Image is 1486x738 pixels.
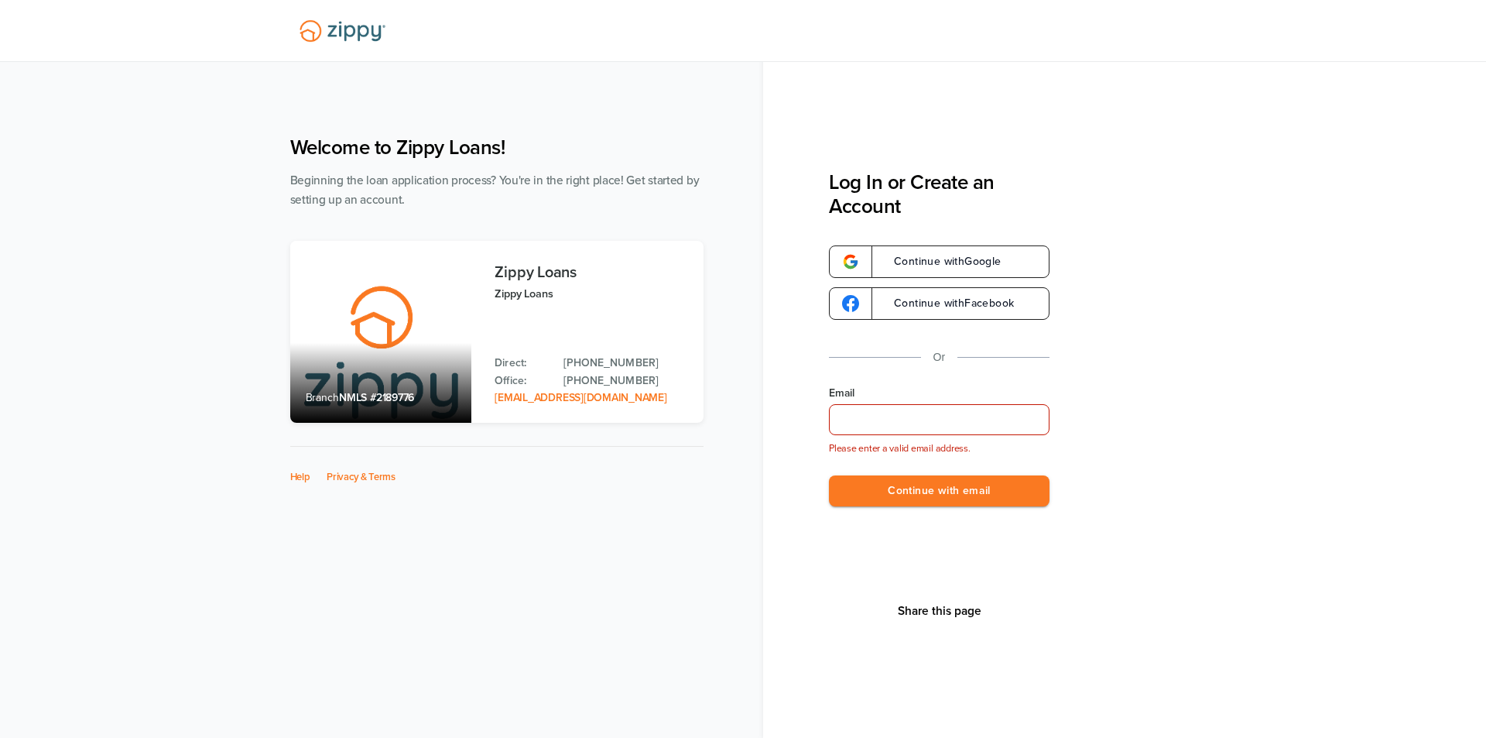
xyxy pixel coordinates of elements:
[290,173,700,207] span: Beginning the loan application process? You're in the right place! Get started by setting up an a...
[829,170,1049,218] h3: Log In or Create an Account
[563,372,687,390] a: Office Phone: 512-975-2947
[829,475,1049,507] button: Continue with email
[878,256,1002,267] span: Continue with Google
[327,471,395,483] a: Privacy & Terms
[563,355,687,372] a: Direct Phone: 512-975-2947
[829,386,1049,401] label: Email
[290,136,704,160] h1: Welcome to Zippy Loans!
[829,441,1049,457] div: Please enter a valid email address.
[339,391,414,404] span: NMLS #2189776
[829,404,1049,435] input: Email Address
[842,295,859,312] img: google-logo
[495,285,687,303] p: Zippy Loans
[306,391,340,404] span: Branch
[495,391,666,404] a: Email Address: zippyguide@zippymh.com
[842,253,859,270] img: google-logo
[933,348,946,367] p: Or
[495,372,548,390] p: Office:
[495,355,548,372] p: Direct:
[290,471,310,483] a: Help
[290,13,395,49] img: Lender Logo
[495,264,687,281] h3: Zippy Loans
[878,298,1014,309] span: Continue with Facebook
[893,603,986,619] button: Share This Page
[829,245,1049,278] a: google-logoContinue withGoogle
[829,287,1049,320] a: google-logoContinue withFacebook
